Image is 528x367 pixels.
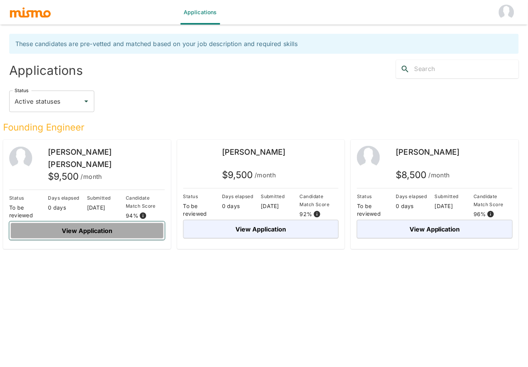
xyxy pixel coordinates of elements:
button: View Application [183,220,339,238]
p: 0 days [396,202,435,210]
img: y3ggi1xwgajc2k44g356rgtcze70 [183,146,206,169]
h5: $ 9,500 [222,169,276,181]
p: Submitted [87,194,126,202]
h5: Founding Engineer [3,121,519,134]
p: Candidate Match Score [300,192,339,208]
button: Open [81,96,92,107]
p: Candidate Match Score [126,194,164,210]
p: Submitted [261,192,299,200]
h5: $ 9,500 [48,170,102,183]
p: Status [183,192,222,200]
h4: Applications [9,63,261,78]
h5: $ 8,500 [396,169,450,181]
p: 94 % [126,212,138,220]
span: /month [429,170,450,180]
p: To be reviewed [9,204,48,219]
button: View Application [357,220,513,238]
span: [PERSON_NAME] [PERSON_NAME] [48,147,112,169]
img: Vali health HM [499,5,514,20]
p: Days elapsed [48,194,87,202]
label: Status [15,87,28,94]
span: These candidates are pre-vetted and matched based on your job description and required skills [15,40,298,48]
p: Candidate Match Score [474,192,513,208]
p: [DATE] [435,202,474,210]
span: [PERSON_NAME] [396,147,460,157]
p: 0 days [222,202,261,210]
p: [DATE] [261,202,299,210]
p: To be reviewed [183,202,222,218]
p: 96 % [474,210,487,218]
p: 0 days [48,204,87,212]
span: [PERSON_NAME] [222,147,286,157]
span: /month [255,170,276,180]
svg: View resume score details [139,212,147,220]
p: To be reviewed [357,202,396,218]
img: logo [9,7,51,18]
svg: View resume score details [487,210,495,218]
button: search [396,60,415,78]
input: Search [415,63,519,75]
p: Days elapsed [396,192,435,200]
span: /month [81,171,102,182]
p: Status [357,192,396,200]
img: 2Q== [9,147,32,170]
button: View Application [9,222,165,240]
p: Status [9,194,48,202]
svg: View resume score details [313,210,321,218]
p: 92 % [300,210,313,218]
p: [DATE] [87,204,126,212]
p: Submitted [435,192,474,200]
p: Days elapsed [222,192,261,200]
img: 2Q== [357,146,380,169]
